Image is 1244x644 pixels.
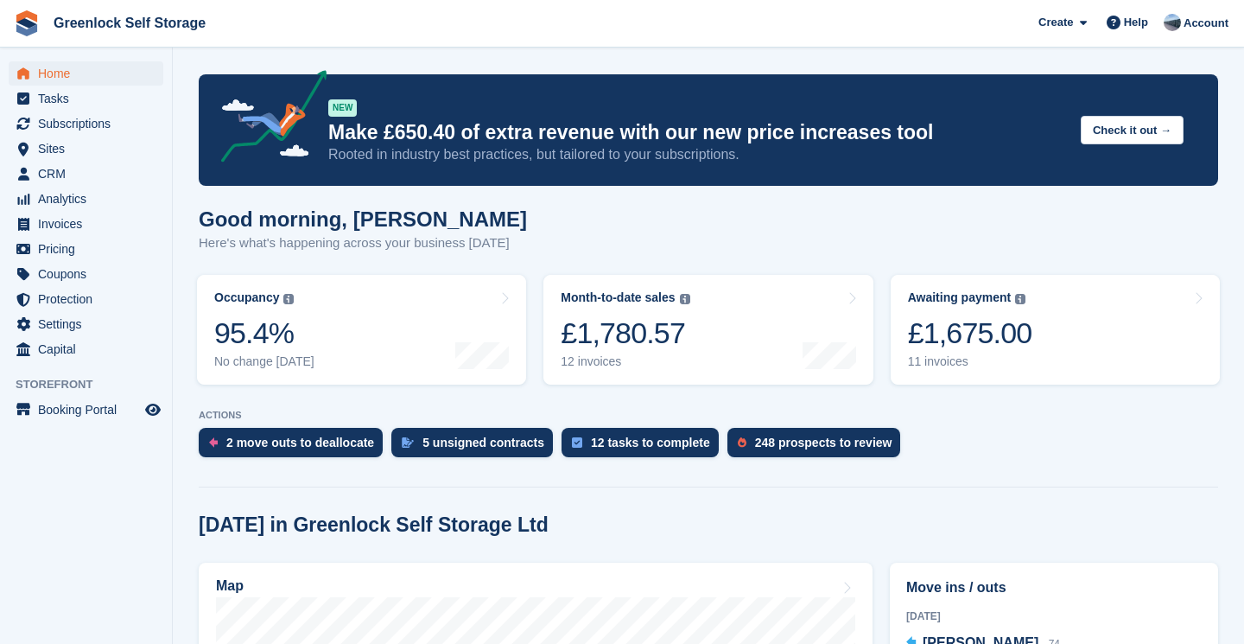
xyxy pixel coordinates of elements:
div: Month-to-date sales [561,290,675,305]
span: Home [38,61,142,86]
span: Settings [38,312,142,336]
h1: Good morning, [PERSON_NAME] [199,207,527,231]
a: Month-to-date sales £1,780.57 12 invoices [543,275,873,385]
span: Pricing [38,237,142,261]
p: Here's what's happening across your business [DATE] [199,233,527,253]
div: 2 move outs to deallocate [226,436,374,450]
div: 248 prospects to review [755,436,892,450]
img: stora-icon-8386f47178a22dfd0bd8f6a31ec36ba5ce8667c1dd55bd0f319d3a0aa187defe.svg [14,10,40,36]
h2: Move ins / outs [906,577,1202,598]
div: 5 unsigned contracts [422,436,544,450]
span: Analytics [38,187,142,211]
a: menu [9,212,163,236]
a: Greenlock Self Storage [47,9,213,37]
div: £1,675.00 [908,316,1032,351]
a: menu [9,262,163,286]
img: contract_signature_icon-13c848040528278c33f63329250d36e43548de30e8caae1d1a13099fd9432cc5.svg [402,437,414,448]
span: CRM [38,162,142,186]
img: icon-info-grey-7440780725fd019a000dd9b08b2336e03edf1995a4989e88bcd33f0948082b44.svg [680,294,690,304]
span: Capital [38,337,142,361]
span: Account [1184,15,1228,32]
a: 12 tasks to complete [562,428,727,466]
div: NEW [328,99,357,117]
h2: [DATE] in Greenlock Self Storage Ltd [199,513,549,537]
div: Occupancy [214,290,279,305]
a: menu [9,187,163,211]
div: 95.4% [214,316,314,351]
a: 5 unsigned contracts [391,428,562,466]
div: 12 tasks to complete [591,436,710,450]
a: menu [9,162,163,186]
a: menu [9,287,163,311]
a: menu [9,337,163,361]
a: menu [9,86,163,111]
a: menu [9,61,163,86]
img: Jamie Hamilton [1164,14,1181,31]
a: Occupancy 95.4% No change [DATE] [197,275,526,385]
a: menu [9,398,163,422]
div: 11 invoices [908,354,1032,369]
a: menu [9,112,163,136]
a: menu [9,312,163,336]
div: £1,780.57 [561,316,689,351]
p: Rooted in industry best practices, but tailored to your subscriptions. [328,145,1067,164]
div: [DATE] [906,609,1202,624]
span: Tasks [38,86,142,111]
button: Check it out → [1081,116,1184,144]
p: Make £650.40 of extra revenue with our new price increases tool [328,120,1067,145]
img: task-75834270c22a3079a89374b754ae025e5fb1db73e45f91037f5363f120a921f8.svg [572,437,582,448]
a: menu [9,137,163,161]
a: 2 move outs to deallocate [199,428,391,466]
span: Help [1124,14,1148,31]
img: icon-info-grey-7440780725fd019a000dd9b08b2336e03edf1995a4989e88bcd33f0948082b44.svg [283,294,294,304]
div: Awaiting payment [908,290,1012,305]
a: Awaiting payment £1,675.00 11 invoices [891,275,1220,385]
span: Protection [38,287,142,311]
a: menu [9,237,163,261]
div: No change [DATE] [214,354,314,369]
img: prospect-51fa495bee0391a8d652442698ab0144808aea92771e9ea1ae160a38d050c398.svg [738,437,746,448]
span: Coupons [38,262,142,286]
span: Invoices [38,212,142,236]
span: Subscriptions [38,112,142,136]
div: 12 invoices [561,354,689,369]
a: Preview store [143,399,163,420]
span: Booking Portal [38,398,142,422]
p: ACTIONS [199,410,1218,421]
span: Sites [38,137,142,161]
span: Create [1038,14,1073,31]
img: move_outs_to_deallocate_icon-f764333ba52eb49d3ac5e1228854f67142a1ed5810a6f6cc68b1a99e826820c5.svg [209,437,218,448]
h2: Map [216,578,244,594]
span: Storefront [16,376,172,393]
img: icon-info-grey-7440780725fd019a000dd9b08b2336e03edf1995a4989e88bcd33f0948082b44.svg [1015,294,1025,304]
img: price-adjustments-announcement-icon-8257ccfd72463d97f412b2fc003d46551f7dbcb40ab6d574587a9cd5c0d94... [206,70,327,169]
a: 248 prospects to review [727,428,910,466]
